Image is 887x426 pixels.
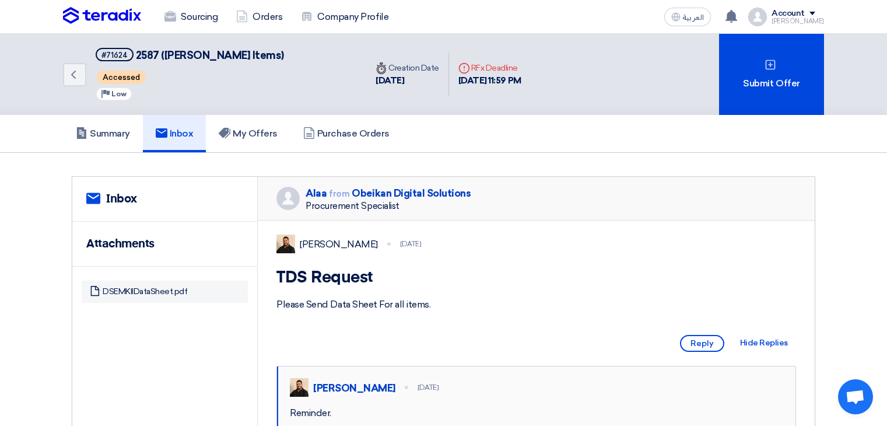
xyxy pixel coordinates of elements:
a: Inbox [143,115,206,152]
img: Teradix logo [63,7,141,25]
span: Accessed [97,71,146,84]
div: [DATE] [376,74,439,88]
div: Please Send Data Sheet For all items. [276,298,796,312]
span: Low [111,90,127,98]
div: RFx Deadline [458,62,521,74]
a: Summary [63,115,143,152]
span: العربية [683,13,704,22]
div: [DATE] 11:59 PM [458,74,521,88]
h5: 2587 (Perkins Items) [96,48,283,62]
div: [PERSON_NAME] [772,18,824,25]
div: Account [772,9,805,19]
h2: Attachments [86,237,155,251]
div: [PERSON_NAME] [313,382,395,394]
div: Creation Date [376,62,439,74]
h1: TDS Request [276,267,796,288]
h2: Inbox [106,192,137,206]
h5: Summary [76,128,130,139]
span: Reply [680,335,724,352]
h5: Inbox [156,128,194,139]
a: My Offers [206,115,290,152]
div: [DATE] [418,382,439,393]
div: [PERSON_NAME] [300,238,378,252]
button: العربية [664,8,711,26]
img: MAA_1717931611039.JPG [276,235,295,253]
a: Sourcing [155,4,227,30]
img: MAA_1717931611039.JPG [290,378,308,397]
img: profile_test.png [748,8,767,26]
a: DSEMKIIDataSheet.pdf [103,287,187,297]
div: #71624 [101,51,128,59]
span: from [329,189,349,199]
div: Open chat [838,379,873,414]
div: Procurement Specialist [306,201,471,211]
span: 2587 ([PERSON_NAME] Items) [136,49,284,62]
h5: Purchase Orders [303,128,390,139]
h5: My Offers [219,128,278,139]
a: Company Profile [292,4,398,30]
a: Orders [227,4,292,30]
div: [DATE] [400,239,421,249]
div: Reminder. [290,406,784,420]
a: Purchase Orders [290,115,402,152]
div: Alaa Obeikan Digital Solutions [306,187,471,201]
div: Submit Offer [719,34,824,115]
span: Hide Replies [740,338,788,348]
